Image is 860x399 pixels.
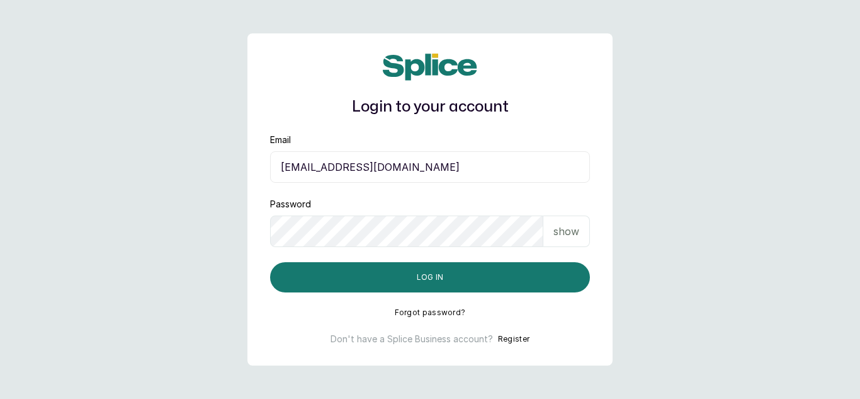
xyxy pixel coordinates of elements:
button: Log in [270,262,590,292]
label: Password [270,198,311,211]
h1: Login to your account [270,96,590,119]
p: Don't have a Splice Business account? [331,333,493,345]
label: Email [270,134,291,146]
button: Forgot password? [395,308,466,318]
input: email@acme.com [270,151,590,183]
button: Register [498,333,529,345]
p: show [553,224,579,239]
